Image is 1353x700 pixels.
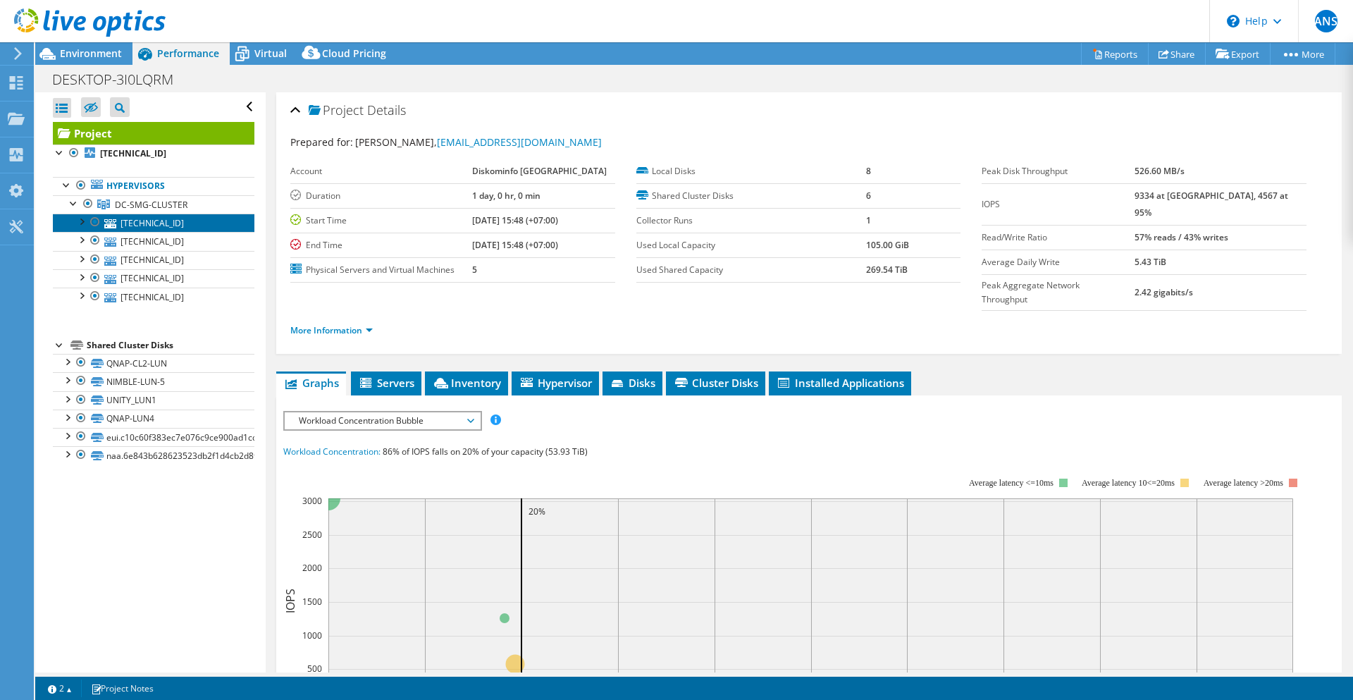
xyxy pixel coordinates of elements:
b: [TECHNICAL_ID] [100,147,166,159]
b: 8 [866,165,871,177]
b: 57% reads / 43% writes [1135,231,1228,243]
span: Cluster Disks [673,376,758,390]
text: 2000 [302,562,322,574]
b: 6 [866,190,871,202]
a: Reports [1081,43,1149,65]
label: Peak Disk Throughput [982,164,1134,178]
span: Hypervisor [519,376,592,390]
label: Average Daily Write [982,255,1134,269]
span: Disks [610,376,655,390]
span: Cloud Pricing [322,47,386,60]
b: 5.43 TiB [1135,256,1166,268]
span: Virtual [254,47,287,60]
a: 2 [38,680,82,697]
label: Account [290,164,472,178]
tspan: Average latency 10<=20ms [1082,478,1175,488]
a: [TECHNICAL_ID] [53,232,254,250]
b: 1 [866,214,871,226]
a: [TECHNICAL_ID] [53,214,254,232]
a: NIMBLE-LUN-5 [53,372,254,391]
label: IOPS [982,197,1134,211]
text: 500 [307,663,322,675]
label: Read/Write Ratio [982,231,1134,245]
b: 269.54 TiB [866,264,908,276]
label: Prepared for: [290,135,353,149]
span: Details [367,102,406,118]
a: QNAP-LUN4 [53,410,254,428]
label: Duration [290,189,472,203]
span: Project [309,104,364,118]
a: UNITY_LUN1 [53,391,254,410]
a: Export [1205,43,1271,65]
label: Local Disks [636,164,866,178]
svg: \n [1227,15,1240,27]
label: Shared Cluster Disks [636,189,866,203]
text: Average latency >20ms [1204,478,1283,488]
a: [TECHNICAL_ID] [53,269,254,288]
span: Performance [157,47,219,60]
span: Servers [358,376,414,390]
a: DC-SMG-CLUSTER [53,195,254,214]
h1: DESKTOP-3I0LQRM [46,72,195,87]
b: [DATE] 15:48 (+07:00) [472,214,558,226]
div: Shared Cluster Disks [87,337,254,354]
text: 1000 [302,630,322,641]
label: Used Local Capacity [636,238,866,252]
a: eui.c10c60f383ec7e076c9ce900ad1ccd94 [53,428,254,446]
span: 86% of IOPS falls on 20% of your capacity (53.93 TiB) [383,446,588,458]
b: 9334 at [GEOGRAPHIC_DATA], 4567 at 95% [1135,190,1288,219]
span: Graphs [283,376,339,390]
label: Peak Aggregate Network Throughput [982,278,1134,307]
span: [PERSON_NAME], [355,135,602,149]
a: naa.6e843b628623523db2f1d4cb2d8f96d3 [53,446,254,465]
tspan: Average latency <=10ms [969,478,1054,488]
text: IOPS [283,588,298,613]
text: 3000 [302,495,322,507]
span: Workload Concentration Bubble [292,412,473,429]
text: 2500 [302,529,322,541]
span: Environment [60,47,122,60]
a: [TECHNICAL_ID] [53,145,254,163]
a: Project [53,122,254,145]
label: End Time [290,238,472,252]
text: 20% [529,505,545,517]
label: Physical Servers and Virtual Machines [290,263,472,277]
b: [DATE] 15:48 (+07:00) [472,239,558,251]
label: Start Time [290,214,472,228]
a: [TECHNICAL_ID] [53,288,254,306]
b: 526.60 MB/s [1135,165,1185,177]
span: Installed Applications [776,376,904,390]
a: [EMAIL_ADDRESS][DOMAIN_NAME] [437,135,602,149]
text: 1500 [302,596,322,608]
a: More [1270,43,1335,65]
span: DC-SMG-CLUSTER [115,199,187,211]
span: Inventory [432,376,501,390]
a: Hypervisors [53,177,254,195]
b: 5 [472,264,477,276]
label: Collector Runs [636,214,866,228]
span: Workload Concentration: [283,446,381,458]
span: ANS [1315,10,1337,32]
b: 105.00 GiB [866,239,909,251]
a: Project Notes [81,680,163,697]
b: Diskominfo [GEOGRAPHIC_DATA] [472,165,607,177]
b: 1 day, 0 hr, 0 min [472,190,540,202]
a: Share [1148,43,1206,65]
a: [TECHNICAL_ID] [53,251,254,269]
label: Used Shared Capacity [636,263,866,277]
a: More Information [290,324,373,336]
a: QNAP-CL2-LUN [53,354,254,372]
b: 2.42 gigabits/s [1135,286,1193,298]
